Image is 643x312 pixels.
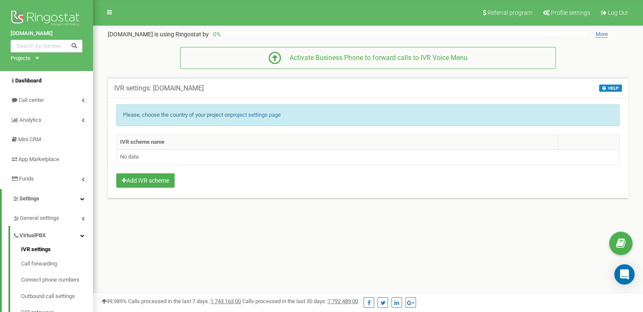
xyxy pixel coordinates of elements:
span: is using Ringostat by [154,31,209,38]
td: No data [117,150,620,165]
span: Log Out [608,9,628,16]
p: [DOMAIN_NAME] [108,30,209,38]
th: IVR scheme name [117,134,558,150]
span: VirtualPBX [19,232,46,240]
img: Ringostat logo [11,8,82,30]
a: project settings page [230,112,281,118]
p: Please, choose the country of your project on [123,111,613,119]
span: App Marketplace [19,156,59,162]
a: Connect phone numbers [21,272,93,288]
span: Calls processed in the last 7 days : [128,298,241,304]
div: Activate Business Phone to forward calls to IVR Voice Menu [281,53,468,63]
input: Search by number [11,40,82,52]
span: Dashboard [15,77,41,84]
a: [DOMAIN_NAME] [11,30,82,38]
span: Call center [19,97,44,103]
button: Add IVR scheme [116,173,175,188]
a: Call forwarding [21,256,93,272]
span: More [595,31,607,38]
a: General settings [13,208,93,226]
p: 0 % [209,30,223,38]
span: Analytics [19,117,41,123]
span: General settings [20,214,59,222]
div: Open Intercom Messenger [614,264,635,285]
button: HELP [599,85,622,92]
u: 7 792 489,00 [328,298,358,304]
h5: IVR settings: [DOMAIN_NAME] [114,85,204,92]
a: VirtualPBX [13,226,93,243]
span: 99,989% [101,298,127,304]
a: IVR settings [21,246,93,256]
div: Projects [11,55,30,63]
span: Profile settings [551,9,590,16]
u: 1 743 163,00 [211,298,241,304]
a: Outbound call settings [21,288,93,305]
span: Settings [19,195,39,202]
span: Funds [19,175,34,182]
span: Mini CRM [18,136,41,142]
span: Calls processed in the last 30 days : [242,298,358,304]
a: Settings [2,189,93,209]
span: Referral program [487,9,532,16]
